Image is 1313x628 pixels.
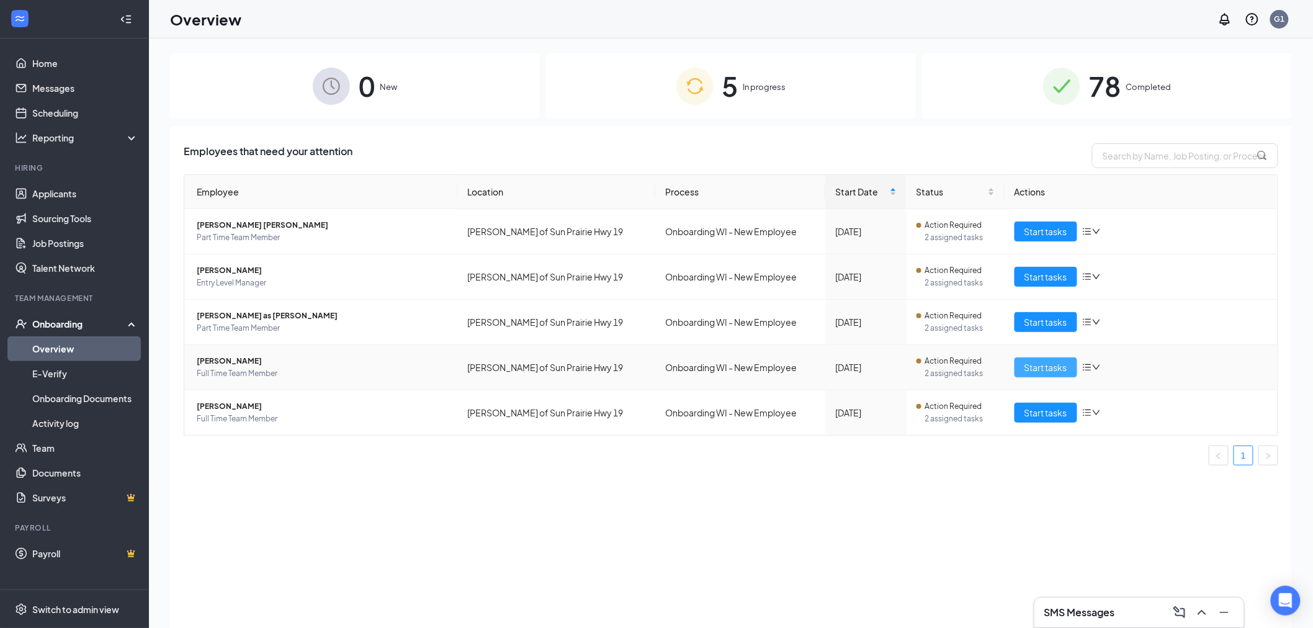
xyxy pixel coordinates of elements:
span: down [1092,408,1101,417]
span: In progress [743,81,786,93]
span: Full Time Team Member [197,367,448,380]
button: Start tasks [1015,222,1077,241]
svg: Minimize [1217,605,1232,620]
span: Start tasks [1024,225,1067,238]
span: Start tasks [1024,270,1067,284]
span: 5 [722,65,738,107]
a: Team [32,436,138,460]
li: 1 [1234,446,1253,465]
button: ChevronUp [1192,603,1212,622]
li: Previous Page [1209,446,1229,465]
span: Action Required [925,400,982,413]
button: Start tasks [1015,403,1077,423]
div: [DATE] [835,315,897,329]
td: [PERSON_NAME] of Sun Prairie Hwy 19 [458,345,655,390]
svg: Analysis [15,132,27,144]
a: Sourcing Tools [32,206,138,231]
div: Hiring [15,163,136,173]
svg: WorkstreamLogo [14,12,26,25]
span: Start tasks [1024,315,1067,329]
svg: ComposeMessage [1172,605,1187,620]
span: down [1092,318,1101,326]
span: down [1092,272,1101,281]
button: Start tasks [1015,312,1077,332]
th: Actions [1005,175,1278,209]
div: G1 [1275,14,1285,24]
input: Search by Name, Job Posting, or Process [1092,143,1278,168]
button: left [1209,446,1229,465]
div: [DATE] [835,406,897,419]
div: Reporting [32,132,139,144]
button: Start tasks [1015,357,1077,377]
span: Action Required [925,219,982,231]
div: Switch to admin view [32,603,119,616]
span: 78 [1089,65,1121,107]
th: Process [655,175,826,209]
a: Onboarding Documents [32,386,138,411]
td: [PERSON_NAME] of Sun Prairie Hwy 19 [458,209,655,254]
svg: Settings [15,603,27,616]
span: 2 assigned tasks [925,322,995,334]
a: 1 [1234,446,1253,465]
td: Onboarding WI - New Employee [655,209,826,254]
span: [PERSON_NAME] [197,355,448,367]
svg: ChevronUp [1194,605,1209,620]
span: left [1215,452,1222,460]
span: Full Time Team Member [197,413,448,425]
span: down [1092,363,1101,372]
span: Start tasks [1024,361,1067,374]
span: [PERSON_NAME] [197,400,448,413]
a: Messages [32,76,138,101]
td: Onboarding WI - New Employee [655,390,826,435]
div: [DATE] [835,225,897,238]
div: Open Intercom Messenger [1271,586,1301,616]
a: Documents [32,460,138,485]
td: [PERSON_NAME] of Sun Prairie Hwy 19 [458,254,655,300]
td: Onboarding WI - New Employee [655,254,826,300]
span: Start tasks [1024,406,1067,419]
a: E-Verify [32,361,138,386]
a: Overview [32,336,138,361]
a: SurveysCrown [32,485,138,510]
span: 2 assigned tasks [925,277,995,289]
th: Status [907,175,1005,209]
span: down [1092,227,1101,236]
td: Onboarding WI - New Employee [655,345,826,390]
svg: Collapse [120,13,132,25]
th: Location [458,175,655,209]
span: right [1265,452,1272,460]
span: bars [1082,408,1092,418]
button: right [1258,446,1278,465]
a: Job Postings [32,231,138,256]
a: PayrollCrown [32,541,138,566]
td: Onboarding WI - New Employee [655,300,826,345]
span: bars [1082,272,1092,282]
span: 2 assigned tasks [925,413,995,425]
span: 0 [359,65,375,107]
h1: Overview [170,9,241,30]
span: bars [1082,227,1092,236]
th: Employee [184,175,458,209]
div: Team Management [15,293,136,303]
button: ComposeMessage [1170,603,1190,622]
span: Start Date [835,185,887,199]
div: [DATE] [835,361,897,374]
span: Completed [1126,81,1172,93]
div: [DATE] [835,270,897,284]
a: Talent Network [32,256,138,280]
span: Status [916,185,985,199]
span: 2 assigned tasks [925,367,995,380]
span: 2 assigned tasks [925,231,995,244]
td: [PERSON_NAME] of Sun Prairie Hwy 19 [458,390,655,435]
span: [PERSON_NAME] [PERSON_NAME] [197,219,448,231]
span: Part Time Team Member [197,322,448,334]
span: bars [1082,362,1092,372]
span: [PERSON_NAME] as [PERSON_NAME] [197,310,448,322]
span: Employees that need your attention [184,143,352,168]
span: Action Required [925,310,982,322]
a: Home [32,51,138,76]
button: Minimize [1214,603,1234,622]
span: bars [1082,317,1092,327]
div: Onboarding [32,318,128,330]
li: Next Page [1258,446,1278,465]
